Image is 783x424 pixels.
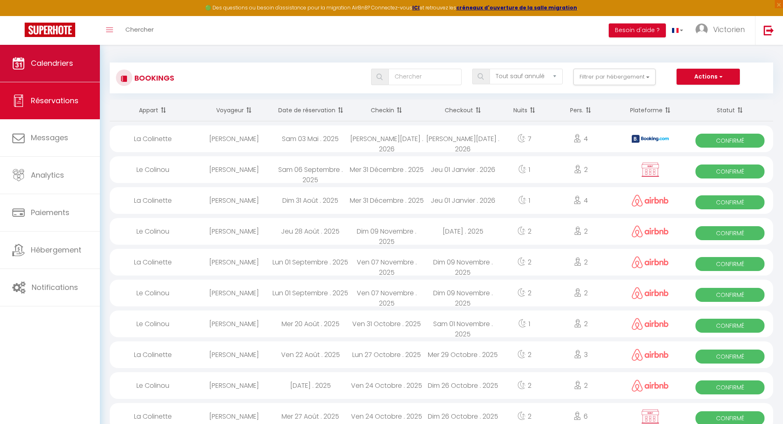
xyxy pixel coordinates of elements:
[31,170,64,180] span: Analytics
[132,69,174,87] h3: Bookings
[110,100,196,121] th: Sort by rentals
[614,100,687,121] th: Sort by channel
[31,132,68,143] span: Messages
[547,100,614,121] th: Sort by people
[119,16,160,45] a: Chercher
[456,4,577,11] a: créneaux d'ouverture de la salle migration
[31,207,69,218] span: Paiements
[7,3,31,28] button: Ouvrir le widget de chat LiveChat
[677,69,740,85] button: Actions
[196,100,273,121] th: Sort by guest
[272,100,349,121] th: Sort by booking date
[501,100,547,121] th: Sort by nights
[31,95,79,106] span: Réservations
[31,58,73,68] span: Calendriers
[32,282,78,292] span: Notifications
[25,23,75,37] img: Super Booking
[695,23,708,36] img: ...
[573,69,656,85] button: Filtrer par hébergement
[713,24,745,35] span: Victorien
[425,100,501,121] th: Sort by checkout
[687,100,773,121] th: Sort by status
[689,16,755,45] a: ... Victorien
[388,69,462,85] input: Chercher
[412,4,420,11] a: ICI
[349,100,425,121] th: Sort by checkin
[609,23,666,37] button: Besoin d'aide ?
[764,25,774,35] img: logout
[125,25,154,34] span: Chercher
[31,245,81,255] span: Hébergement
